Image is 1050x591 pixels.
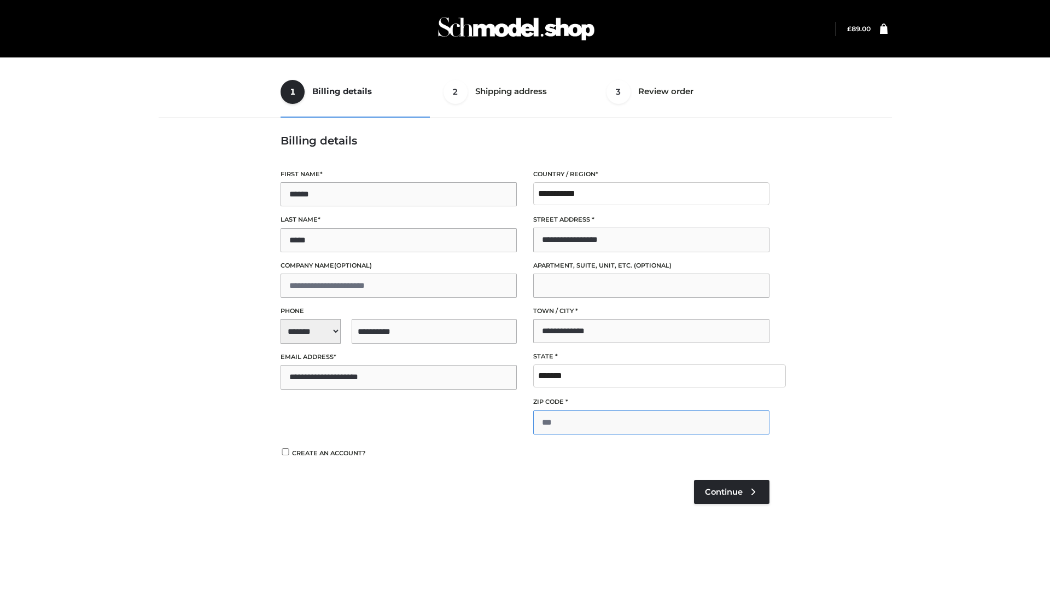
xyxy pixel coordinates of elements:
a: £89.00 [847,25,871,33]
label: Town / City [533,306,769,316]
span: Continue [705,487,743,497]
label: Apartment, suite, unit, etc. [533,260,769,271]
label: Country / Region [533,169,769,179]
label: Last name [281,215,517,225]
label: Phone [281,306,517,316]
label: ZIP Code [533,397,769,407]
label: Company name [281,260,517,271]
span: (optional) [334,262,372,269]
span: £ [847,25,851,33]
span: (optional) [634,262,672,269]
label: Email address [281,352,517,362]
bdi: 89.00 [847,25,871,33]
input: Create an account? [281,448,290,455]
a: Continue [694,480,769,504]
span: Create an account? [292,449,366,457]
label: Street address [533,215,769,225]
label: State [533,351,769,362]
img: Schmodel Admin 964 [434,7,598,50]
h3: Billing details [281,134,769,147]
label: First name [281,169,517,179]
